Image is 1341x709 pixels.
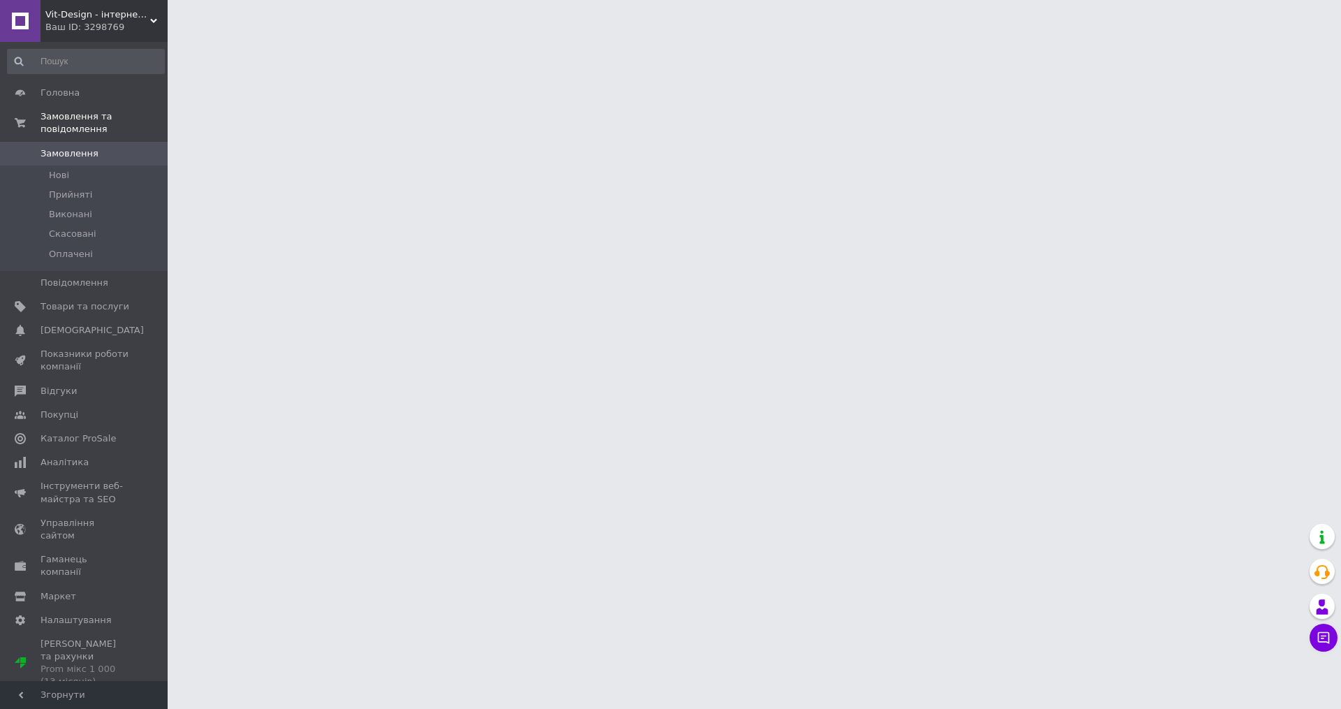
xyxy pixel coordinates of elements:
span: Нові [49,169,69,182]
div: Ваш ID: 3298769 [45,21,168,34]
span: Замовлення [41,147,98,160]
span: Управління сайтом [41,517,129,542]
span: Гаманець компанії [41,553,129,578]
button: Чат з покупцем [1310,624,1338,652]
span: Головна [41,87,80,99]
span: Налаштування [41,614,112,627]
span: Виконані [49,208,92,221]
span: [DEMOGRAPHIC_DATA] [41,324,144,337]
input: Пошук [7,49,165,74]
span: Інструменти веб-майстра та SEO [41,480,129,505]
span: Прийняті [49,189,92,201]
span: Аналітика [41,456,89,469]
span: Покупці [41,409,78,421]
span: Оплачені [49,248,93,261]
span: Скасовані [49,228,96,240]
span: Замовлення та повідомлення [41,110,168,136]
span: Показники роботи компанії [41,348,129,373]
span: [PERSON_NAME] та рахунки [41,638,129,689]
span: Повідомлення [41,277,108,289]
span: Vit-Design - інтернет-магазин магнітних планерів та багаторазових зошитів [45,8,150,21]
span: Товари та послуги [41,300,129,313]
span: Каталог ProSale [41,432,116,445]
div: Prom мікс 1 000 (13 місяців) [41,663,129,688]
span: Відгуки [41,385,77,397]
span: Маркет [41,590,76,603]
